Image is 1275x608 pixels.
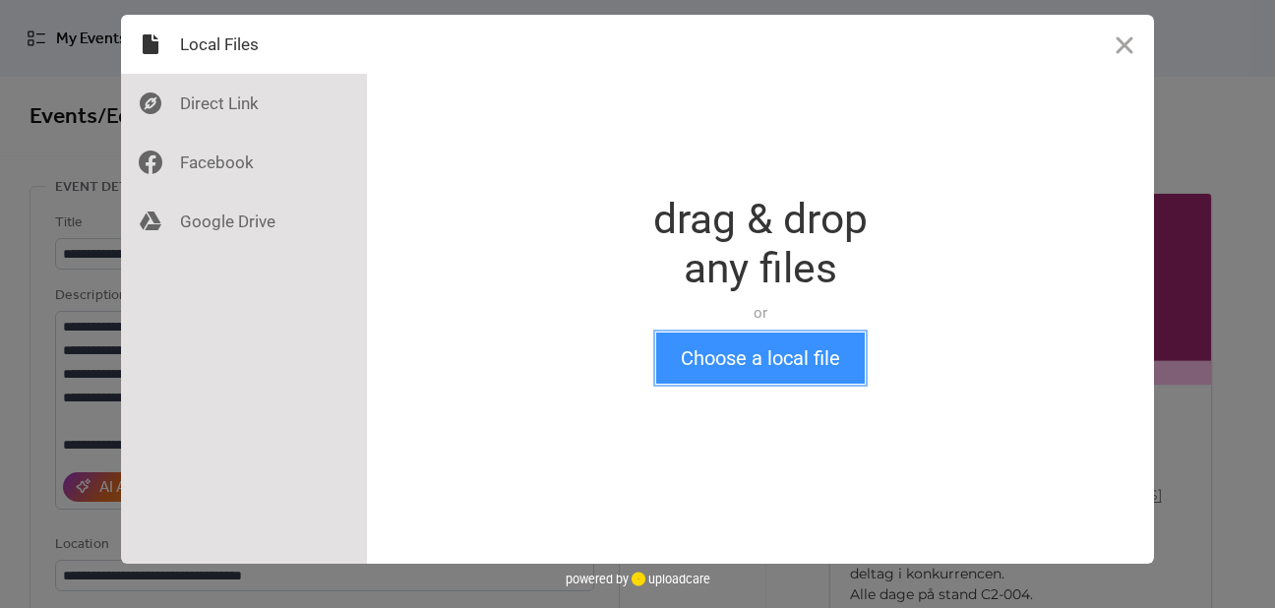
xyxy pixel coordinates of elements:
div: powered by [566,564,710,593]
div: Local Files [121,15,367,74]
div: Direct Link [121,74,367,133]
div: or [653,303,868,323]
div: Facebook [121,133,367,192]
div: Google Drive [121,192,367,251]
a: uploadcare [629,572,710,586]
div: drag & drop any files [653,195,868,293]
button: Close [1095,15,1154,74]
button: Choose a local file [656,333,865,384]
